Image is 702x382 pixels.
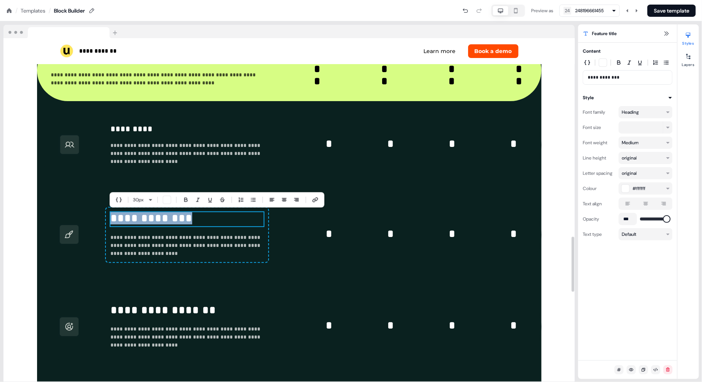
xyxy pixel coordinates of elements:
div: Font weight [583,137,616,149]
button: Save template [647,5,696,17]
button: Style [583,94,673,102]
div: Letter spacing [583,167,616,179]
button: Learn more [418,44,462,58]
button: #ffffff [619,182,673,195]
span: Feature title [592,30,617,37]
button: Heading [619,106,673,118]
img: Browser topbar [3,25,121,39]
img: Image [47,213,92,257]
span: #ffffff [632,185,645,192]
div: Font family [583,106,616,118]
img: Image [47,123,92,168]
div: Content [583,47,601,55]
div: Preview as [531,7,553,15]
div: / [49,6,51,15]
a: Templates [21,7,45,15]
div: 248196661455 [575,7,604,15]
button: Styles [678,29,699,46]
div: / [15,6,18,15]
div: Learn moreBook a demo [292,44,519,58]
div: Text align [583,198,616,210]
div: Font size [583,121,616,134]
div: Style [583,94,594,102]
button: Book a demo [468,44,519,58]
button: Layers [678,50,699,67]
div: Medium [622,139,639,147]
div: Default [622,230,636,238]
div: Colour [583,182,616,195]
div: Block Builder [54,7,85,15]
div: Heading [622,108,664,116]
div: Text type [583,228,616,240]
div: original [622,154,637,162]
img: Image [47,305,92,348]
div: Opacity [583,213,616,225]
button: 24248196661455 [559,5,620,17]
div: Line height [583,152,616,164]
div: original [622,169,637,177]
button: 30px [130,195,148,205]
div: 24 [565,7,570,15]
span: 30 px [133,196,144,204]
